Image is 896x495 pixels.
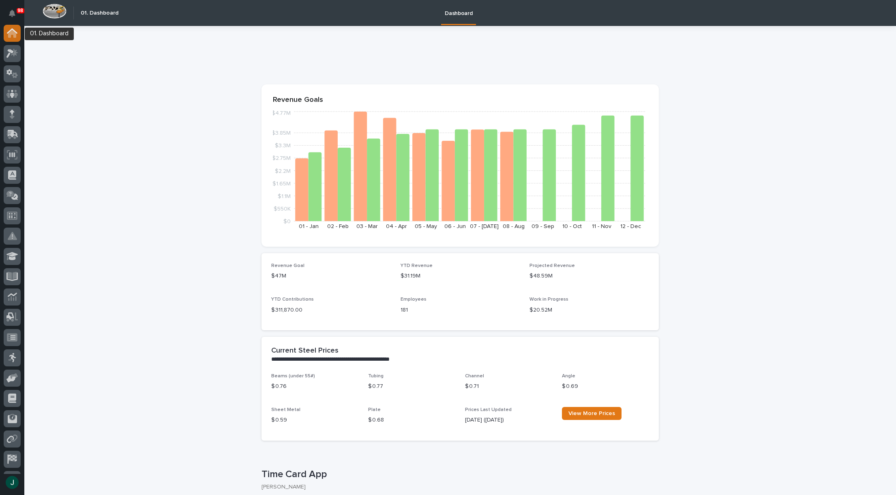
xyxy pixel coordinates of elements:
p: $48.59M [529,272,649,280]
text: 09 - Sep [532,224,554,229]
p: $ 0.76 [271,382,358,391]
h2: Current Steel Prices [271,346,339,355]
span: Tubing [368,374,384,379]
text: 07 - [DATE] [470,224,499,229]
span: YTD Contributions [271,297,314,302]
span: Employees [401,297,427,302]
text: 08 - Aug [503,224,525,229]
img: Workspace Logo [43,4,66,19]
text: 11 - Nov [592,224,611,229]
p: $31.19M [401,272,520,280]
p: $ 0.59 [271,416,358,424]
span: Sheet Metal [271,407,300,412]
tspan: $1.1M [278,193,291,199]
tspan: $550K [274,206,291,211]
span: Projected Revenue [529,263,575,268]
span: Work in Progress [529,297,568,302]
text: 12 - Dec [620,224,641,229]
tspan: $0 [283,219,291,224]
span: YTD Revenue [401,263,433,268]
tspan: $2.75M [272,155,291,161]
tspan: $3.85M [272,130,291,136]
h2: 01. Dashboard [81,10,118,17]
p: $ 311,870.00 [271,306,391,314]
span: Prices Last Updated [465,407,512,412]
span: Beams (under 55#) [271,374,315,379]
span: Channel [465,374,484,379]
p: [PERSON_NAME] [262,484,652,491]
p: 181 [401,306,520,314]
tspan: $4.77M [272,110,291,116]
button: Notifications [4,5,21,22]
text: 05 - May [415,224,437,229]
tspan: $3.3M [275,143,291,148]
span: Angle [562,374,575,379]
p: $ 0.69 [562,382,649,391]
tspan: $2.2M [275,168,291,174]
p: $ 0.68 [368,416,455,424]
button: users-avatar [4,474,21,491]
p: Time Card App [262,469,656,480]
p: $47M [271,272,391,280]
p: Revenue Goals [273,96,647,105]
text: 01 - Jan [299,224,319,229]
a: View More Prices [562,407,622,420]
span: Revenue Goal [271,263,304,268]
span: Plate [368,407,381,412]
text: 03 - Mar [356,224,378,229]
text: 06 - Jun [444,224,466,229]
span: View More Prices [568,411,615,416]
p: 98 [18,8,23,13]
p: $20.52M [529,306,649,314]
p: $ 0.77 [368,382,455,391]
text: 02 - Feb [327,224,349,229]
text: 10 - Oct [562,224,582,229]
div: Notifications98 [10,10,21,23]
p: [DATE] ([DATE]) [465,416,552,424]
tspan: $1.65M [272,181,291,186]
text: 04 - Apr [386,224,407,229]
p: $ 0.71 [465,382,552,391]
